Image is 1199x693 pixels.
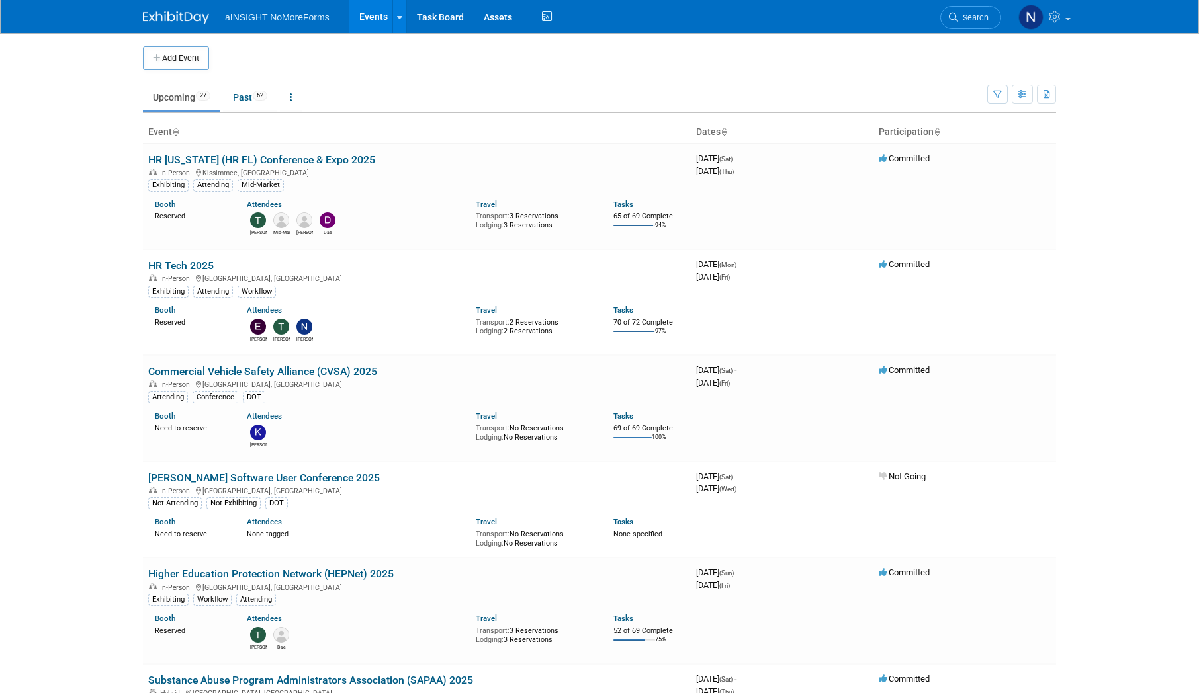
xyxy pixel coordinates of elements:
span: [DATE] [696,471,736,481]
div: [GEOGRAPHIC_DATA], [GEOGRAPHIC_DATA] [148,485,686,495]
div: 70 of 72 Complete [613,318,686,327]
img: Teresa Papanicolaou [250,212,266,228]
div: Dae Kim [320,228,336,236]
div: Attending [148,391,188,403]
a: Attendees [247,306,282,315]
span: Lodging: [476,221,504,229]
a: Booth [155,200,175,209]
span: (Mon) [719,261,736,268]
div: 3 Reservations 3 Reservations [476,624,594,644]
th: Event [143,121,691,143]
td: 100% [652,434,666,452]
a: Booth [155,411,175,421]
div: 2 Reservations 2 Reservations [476,315,594,336]
a: Travel [476,411,497,421]
span: - [736,567,738,577]
div: Exhibiting [148,594,189,606]
span: 62 [253,91,267,101]
a: Past62 [223,85,277,110]
span: [DATE] [696,674,736,684]
div: Reserved [155,315,227,327]
th: Participation [873,121,1056,143]
span: Transport: [476,318,510,327]
a: Attendees [247,200,282,209]
div: Workflow [238,286,276,298]
span: (Sat) [719,367,733,374]
span: - [738,259,740,269]
img: Dae Kim [273,627,289,643]
a: Substance Abuse Program Administrators Association (SAPAA) 2025 [148,674,473,686]
div: Conference [193,391,238,403]
div: Attending [193,286,233,298]
td: 94% [655,222,666,239]
a: Upcoming27 [143,85,220,110]
div: DOT [243,391,265,403]
span: Committed [879,259,930,269]
span: Not Going [879,471,926,481]
span: Lodging: [476,433,504,442]
img: Mid-Market [273,212,289,228]
div: Not Attending [148,497,202,509]
span: Committed [879,153,930,163]
span: [DATE] [696,483,736,493]
span: [DATE] [696,567,738,577]
span: Transport: [476,424,510,432]
span: Lodging: [476,635,504,644]
img: Teresa Papanicolaou [273,319,289,335]
a: Sort by Participation Type [934,126,940,137]
a: Booth [155,517,175,526]
a: Sort by Event Name [172,126,179,137]
div: [GEOGRAPHIC_DATA], [GEOGRAPHIC_DATA] [148,272,686,283]
a: Tasks [613,306,633,315]
td: 97% [655,327,666,345]
a: Attendees [247,517,282,526]
span: aINSIGHT NoMoreForms [225,12,330,22]
span: [DATE] [696,580,730,590]
div: Mid-Market [273,228,290,236]
span: Transport: [476,626,510,635]
div: Workflow [193,594,232,606]
div: Kate Silvas [250,440,267,448]
a: [PERSON_NAME] Software User Conference 2025 [148,471,380,484]
img: Dae Kim [320,212,335,228]
span: In-Person [160,583,194,592]
span: In-Person [160,487,194,495]
span: Transport: [476,530,510,538]
span: (Wed) [719,485,736,493]
a: Tasks [613,614,633,623]
a: Travel [476,517,497,526]
button: Add Event [143,46,209,70]
span: Transport: [476,212,510,220]
div: Exhibiting [148,179,189,191]
span: Committed [879,365,930,375]
div: Eric Guimond [250,335,267,343]
span: Search [958,13,989,22]
img: Ralph Inzana [296,212,312,228]
span: In-Person [160,380,194,389]
a: Tasks [613,411,633,421]
div: No Reservations No Reservations [476,421,594,442]
a: Booth [155,614,175,623]
img: In-Person Event [149,380,157,387]
span: - [734,153,736,163]
img: In-Person Event [149,169,157,175]
div: Teresa Papanicolaou [273,335,290,343]
a: Travel [476,306,497,315]
img: In-Person Event [149,487,157,493]
img: Kate Silvas [250,425,266,440]
div: Dae Kim [273,643,290,651]
div: Ralph Inzana [296,228,313,236]
span: (Sun) [719,569,734,577]
div: Nichole Brown [296,335,313,343]
span: (Thu) [719,168,734,175]
span: [DATE] [696,272,730,282]
div: 65 of 69 Complete [613,212,686,221]
td: 75% [655,636,666,654]
div: [GEOGRAPHIC_DATA], [GEOGRAPHIC_DATA] [148,378,686,389]
span: (Sat) [719,155,733,163]
span: Committed [879,567,930,577]
div: Exhibiting [148,286,189,298]
span: [DATE] [696,166,734,176]
span: None specified [613,530,662,538]
span: - [734,471,736,481]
